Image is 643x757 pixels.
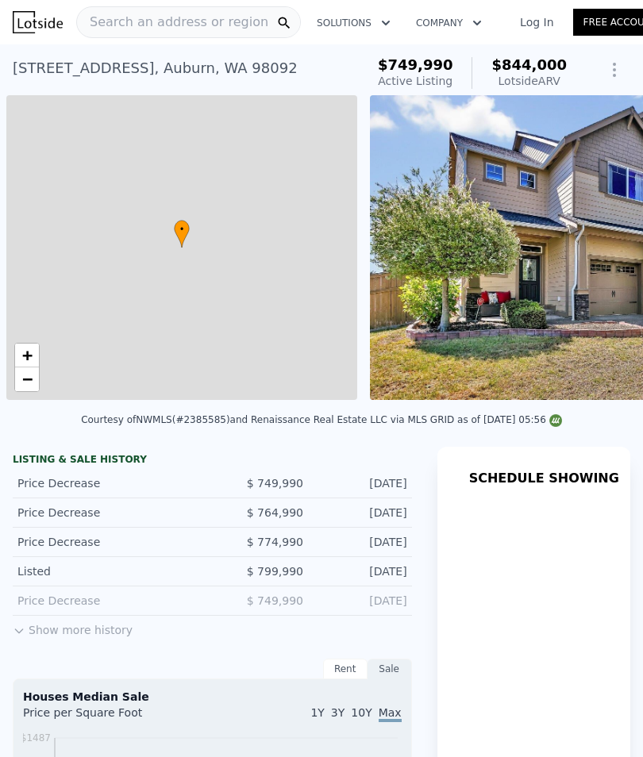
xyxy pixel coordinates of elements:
button: Show Options [599,54,630,86]
a: Zoom out [15,367,39,391]
button: Solutions [304,9,403,37]
div: Listed [17,563,199,579]
img: NWMLS Logo [549,414,562,427]
tspan: $1487 [21,732,51,744]
div: Courtesy of NWMLS (#2385585) and Renaissance Real Estate LLC via MLS GRID as of [DATE] 05:56 [81,414,562,425]
div: Price Decrease [17,593,199,609]
div: Houses Median Sale [23,689,402,705]
span: • [174,222,190,236]
div: Price Decrease [17,475,199,491]
div: • [174,220,190,248]
span: Max [379,706,402,722]
div: Lotside ARV [491,73,567,89]
div: Price per Square Foot [23,705,212,730]
a: Zoom in [15,344,39,367]
div: [DATE] [316,593,407,609]
div: Sale [368,659,412,679]
span: $ 774,990 [247,536,303,548]
span: $ 799,990 [247,565,303,578]
div: Price Decrease [17,534,199,550]
div: Price Decrease [17,505,199,521]
span: 3Y [331,706,345,719]
button: Show more history [13,616,133,638]
button: Company [403,9,495,37]
div: LISTING & SALE HISTORY [13,453,412,469]
div: [DATE] [316,505,407,521]
span: $844,000 [491,56,567,73]
img: Lotside [13,11,63,33]
div: [DATE] [316,475,407,491]
span: − [22,369,33,389]
a: Log In [501,14,572,30]
span: $ 749,990 [247,477,303,490]
span: $ 764,990 [247,506,303,519]
span: Active Listing [378,75,452,87]
span: Search an address or region [77,13,268,32]
div: [DATE] [316,563,407,579]
span: + [22,345,33,365]
span: 1Y [310,706,324,719]
div: [STREET_ADDRESS] , Auburn , WA 98092 [13,57,298,79]
span: $749,990 [378,56,453,73]
div: Rent [323,659,368,679]
div: [DATE] [316,534,407,550]
span: 10Y [351,706,372,719]
h1: SCHEDULE SHOWING [469,469,619,488]
span: $ 749,990 [247,594,303,607]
